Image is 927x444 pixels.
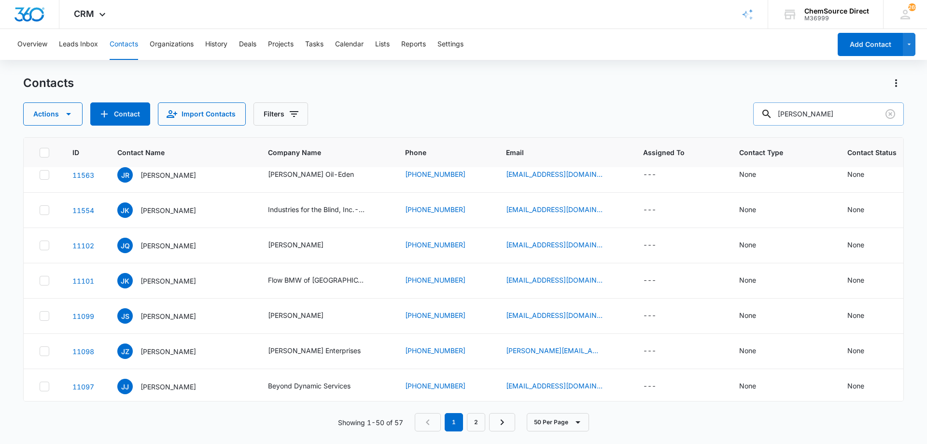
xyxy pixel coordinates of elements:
input: Search Contacts [753,102,904,126]
div: [PERSON_NAME] [268,240,323,250]
div: Assigned To - - Select to Edit Field [643,169,674,181]
p: [PERSON_NAME] [140,311,196,321]
div: Phone - (336) 406-2295 - Select to Edit Field [405,240,483,251]
div: Contact Status - None - Select to Edit Field [847,204,882,216]
a: Next Page [489,413,515,431]
a: Navigate to contact details page for Jason Quinn [72,242,94,250]
span: JQ [117,238,133,253]
div: Assigned To - - Select to Edit Field [643,275,674,286]
nav: Pagination [415,413,515,431]
button: Deals [239,29,256,60]
div: Contact Type - None - Select to Edit Field [739,345,773,357]
button: Organizations [150,29,194,60]
div: Assigned To - - Select to Edit Field [643,240,674,251]
div: Email - bdservices143@gmail.com - Select to Edit Field [506,381,620,392]
button: Projects [268,29,294,60]
a: [EMAIL_ADDRESS][DOMAIN_NAME] [506,275,603,285]
a: Navigate to contact details page for Jason Roney [72,171,94,179]
div: account id [804,15,869,22]
button: Import Contacts [158,102,246,126]
h1: Contacts [23,76,74,90]
a: [PHONE_NUMBER] [405,381,465,391]
div: Contact Status - None - Select to Edit Field [847,169,882,181]
div: Contact Status - None - Select to Edit Field [847,240,882,251]
a: [PERSON_NAME][EMAIL_ADDRESS][PERSON_NAME][DOMAIN_NAME] [506,345,603,356]
span: JK [117,202,133,218]
span: Contact Type [739,147,810,158]
span: Assigned To [643,147,702,158]
span: 2657 [908,3,916,11]
a: [EMAIL_ADDRESS][DOMAIN_NAME] [506,381,603,391]
div: Company Name - Huffman Oil-Eden - Select to Edit Field [268,169,371,181]
div: Company Name - Beyond Dynamic Services - Select to Edit Field [268,381,368,392]
button: Contacts [110,29,138,60]
p: [PERSON_NAME] [140,205,196,215]
div: Contact Status - None - Select to Edit Field [847,381,882,392]
div: Contact Name - Jason Keranen - Select to Edit Field [117,273,213,288]
span: JZ [117,344,133,359]
div: --- [643,240,656,251]
button: Clear [883,106,898,122]
div: [PERSON_NAME] Oil-Eden [268,169,354,179]
div: Phone - (843) 621-1561 - Select to Edit Field [405,310,483,322]
div: None [847,381,864,391]
a: Navigate to contact details page for Jason Jackson [72,383,94,391]
div: Email - jkeranen@flowauto.com - Select to Edit Field [506,275,620,286]
div: Contact Type - None - Select to Edit Field [739,169,773,181]
a: [PHONE_NUMBER] [405,240,465,250]
p: [PERSON_NAME] [140,346,196,357]
div: Company Name - Industries for the Blind, Inc.--IFB - Select to Edit Field [268,204,382,216]
button: Calendar [335,29,364,60]
div: --- [643,345,656,357]
p: [PERSON_NAME] [140,241,196,251]
a: [PHONE_NUMBER] [405,204,465,215]
div: Assigned To - - Select to Edit Field [643,204,674,216]
div: Assigned To - - Select to Edit Field [643,381,674,392]
a: [PHONE_NUMBER] [405,345,465,356]
span: JK [117,273,133,288]
div: Industries for the Blind, Inc.--IFB [268,204,365,215]
em: 1 [445,413,463,431]
span: CRM [74,9,94,19]
button: Actions [888,75,904,91]
div: None [847,240,864,250]
div: None [847,345,864,356]
button: Reports [401,29,426,60]
div: Phone - (336) 788-3333 - Select to Edit Field [405,275,483,286]
span: Email [506,147,606,158]
div: Email - jkirkpatrick@ifbsolutions.org - Select to Edit Field [506,204,620,216]
div: Contact Status - None - Select to Edit Field [847,310,882,322]
div: None [739,310,756,320]
button: Leads Inbox [59,29,98,60]
div: Company Name - Flow BMW of Winston-Salem - Select to Edit Field [268,275,382,286]
div: Assigned To - - Select to Edit Field [643,310,674,322]
p: Showing 1-50 of 57 [338,417,403,428]
div: --- [643,275,656,286]
div: Email - jason@zimmerman.solutions.com - Select to Edit Field [506,345,620,357]
div: --- [643,169,656,181]
div: Company Name - Jason Samra - Select to Edit Field [268,310,341,322]
div: Contact Name - Jason Roney - Select to Edit Field [117,167,213,183]
a: [EMAIL_ADDRESS][DOMAIN_NAME] [506,240,603,250]
button: Tasks [305,29,323,60]
div: None [739,169,756,179]
div: Company Name - Jason Quinn - Select to Edit Field [268,240,341,251]
a: Navigate to contact details page for Jason Kirkpatrick [72,206,94,215]
div: None [739,381,756,391]
p: [PERSON_NAME] [140,382,196,392]
div: Assigned To - - Select to Edit Field [643,345,674,357]
div: None [739,204,756,215]
div: Phone - (336) 759-0551 - Select to Edit Field [405,204,483,216]
a: Navigate to contact details page for Jason Samra [72,312,94,320]
div: Company Name - Zimmerman Enterprises - Select to Edit Field [268,345,378,357]
a: [EMAIL_ADDRESS][DOMAIN_NAME] [506,204,603,215]
div: account name [804,7,869,15]
div: Phone - (336) 471-5976 - Select to Edit Field [405,381,483,392]
a: Navigate to contact details page for Jason Keranen [72,277,94,285]
button: Overview [17,29,47,60]
div: Contact Name - Jason Jackson - Select to Edit Field [117,379,213,394]
button: Filters [253,102,308,126]
p: [PERSON_NAME] [140,170,196,180]
a: [PHONE_NUMBER] [405,275,465,285]
span: Phone [405,147,469,158]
